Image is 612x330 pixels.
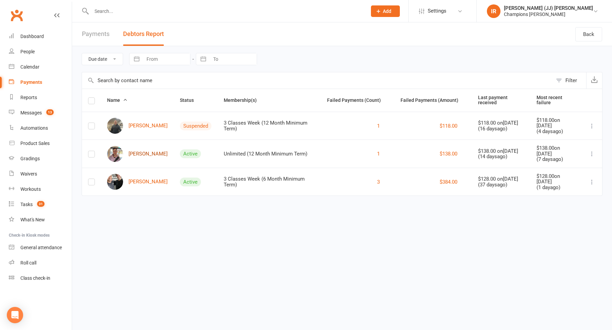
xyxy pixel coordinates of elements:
[180,149,201,158] div: Active
[37,201,45,207] span: 31
[9,271,72,286] a: Class kiosk mode
[20,49,35,54] div: People
[107,97,128,103] span: Name
[440,122,457,130] button: $118.00
[107,174,123,190] img: Edmond Whyte
[209,53,257,65] input: To
[143,53,190,65] input: From
[440,150,457,158] button: $138.00
[20,125,48,131] div: Automations
[180,97,201,103] span: Status
[8,7,25,24] a: Clubworx
[9,212,72,227] a: What's New
[504,11,593,17] div: Champions [PERSON_NAME]
[107,96,128,104] button: Name
[9,136,72,151] a: Product Sales
[20,245,62,250] div: General attendance
[82,72,552,89] input: Search by contact name
[9,59,72,75] a: Calendar
[9,44,72,59] a: People
[224,176,315,187] div: 3 Classes Week (6 Month Minimum Term)
[7,307,23,323] div: Open Intercom Messenger
[224,120,315,131] div: 3 Classes Week (12 Month Minimum Term)
[107,118,123,134] img: Rennie Green
[218,89,321,112] th: Membership(s)
[20,95,37,100] div: Reports
[20,275,50,281] div: Class check-in
[552,72,586,89] button: Filter
[9,197,72,212] a: Tasks 31
[440,178,457,186] button: $384.00
[107,118,168,134] a: Rennie Green[PERSON_NAME]
[9,29,72,44] a: Dashboard
[224,151,315,157] div: Unlimited (12 Month Minimum Term)
[478,126,524,132] div: ( 16 days ago)
[478,148,524,154] div: $138.00 on [DATE]
[9,105,72,121] a: Messages 13
[9,240,72,255] a: General attendance kiosk mode
[530,89,582,112] th: Most recent failure
[20,34,44,39] div: Dashboard
[9,75,72,90] a: Payments
[371,5,400,17] button: Add
[20,64,39,70] div: Calendar
[107,174,168,190] a: Edmond Whyte[PERSON_NAME]
[401,96,466,104] button: Failed Payments (Amount)
[472,89,530,112] th: Last payment received
[20,79,42,85] div: Payments
[537,157,576,162] div: ( 7 days ago)
[9,182,72,197] a: Workouts
[180,178,201,186] div: Active
[537,129,576,134] div: ( 4 days ago)
[327,96,388,104] button: Failed Payments (Count)
[9,255,72,271] a: Roll call
[377,178,380,186] button: 3
[9,90,72,105] a: Reports
[46,109,54,115] span: 13
[478,120,524,126] div: $118.00 on [DATE]
[20,260,36,265] div: Roll call
[180,96,201,104] button: Status
[107,146,123,162] img: Cody Orman
[478,176,524,182] div: $128.00 on [DATE]
[537,117,576,129] div: $118.00 on [DATE]
[377,122,380,130] button: 1
[20,202,33,207] div: Tasks
[377,150,380,158] button: 1
[537,173,576,185] div: $128.00 on [DATE]
[9,151,72,166] a: Gradings
[180,122,211,130] div: Suspended
[478,182,524,188] div: ( 37 days ago)
[504,5,593,11] div: [PERSON_NAME] (JJ) [PERSON_NAME]
[107,146,168,162] a: Cody Orman[PERSON_NAME]
[20,186,41,192] div: Workouts
[9,166,72,182] a: Waivers
[123,22,164,46] button: Debtors Report
[20,217,45,222] div: What's New
[383,8,391,14] span: Add
[20,141,50,146] div: Product Sales
[537,185,576,190] div: ( 1 day ago)
[89,6,362,16] input: Search...
[575,27,602,41] a: Back
[327,97,388,103] span: Failed Payments (Count)
[537,145,576,157] div: $138.00 on [DATE]
[428,3,446,19] span: Settings
[20,171,37,177] div: Waivers
[20,110,42,115] div: Messages
[478,154,524,160] div: ( 14 days ago)
[20,156,40,161] div: Gradings
[565,76,577,85] div: Filter
[82,22,109,46] a: Payments
[487,4,500,18] div: IR
[9,121,72,136] a: Automations
[401,97,466,103] span: Failed Payments (Amount)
